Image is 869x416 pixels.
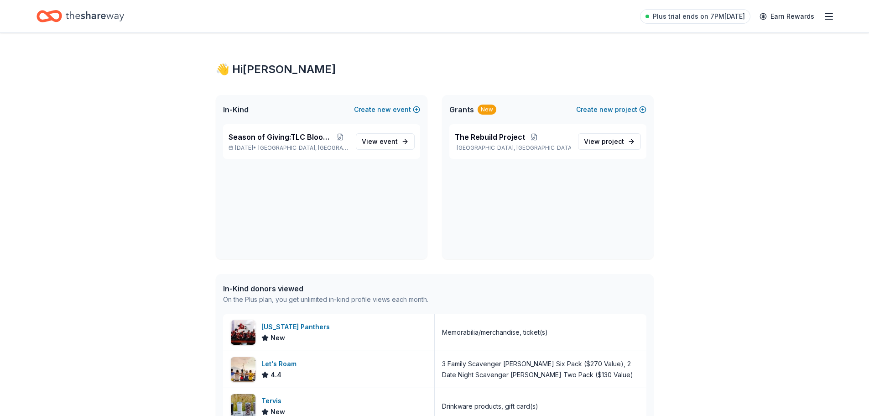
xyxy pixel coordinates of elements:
[455,132,525,142] span: The Rebuild Project
[455,144,571,152] p: [GEOGRAPHIC_DATA], [GEOGRAPHIC_DATA]
[449,104,474,115] span: Grants
[258,144,348,152] span: [GEOGRAPHIC_DATA], [GEOGRAPHIC_DATA]
[599,104,613,115] span: new
[442,327,548,338] div: Memorabilia/merchandise, ticket(s)
[223,294,428,305] div: On the Plus plan, you get unlimited in-kind profile views each month.
[442,358,639,380] div: 3 Family Scavenger [PERSON_NAME] Six Pack ($270 Value), 2 Date Night Scavenger [PERSON_NAME] Two ...
[223,104,249,115] span: In-Kind
[442,401,538,412] div: Drinkware products, gift card(s)
[231,320,255,345] img: Image for Florida Panthers
[229,144,349,152] p: [DATE] •
[261,321,333,332] div: [US_STATE] Panthers
[271,332,285,343] span: New
[261,395,285,406] div: Tervis
[231,357,255,382] img: Image for Let's Roam
[380,137,398,145] span: event
[754,8,820,25] a: Earn Rewards
[478,105,496,115] div: New
[602,137,624,145] span: project
[356,133,415,150] a: View event
[377,104,391,115] span: new
[576,104,646,115] button: Createnewproject
[229,132,333,142] span: Season of Giving:TLC Blood Drive
[640,9,750,24] a: Plus trial ends on 7PM[DATE]
[261,358,300,369] div: Let's Roam
[584,136,624,147] span: View
[223,283,428,294] div: In-Kind donors viewed
[362,136,398,147] span: View
[36,5,124,27] a: Home
[578,133,641,150] a: View project
[216,62,654,77] div: 👋 Hi [PERSON_NAME]
[354,104,420,115] button: Createnewevent
[271,369,281,380] span: 4.4
[653,11,745,22] span: Plus trial ends on 7PM[DATE]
